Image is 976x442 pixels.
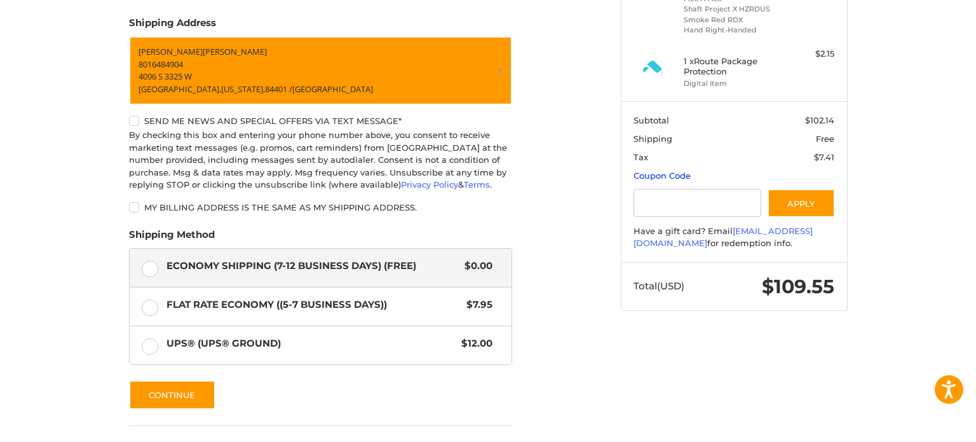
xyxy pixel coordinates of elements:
legend: Shipping Method [129,228,215,248]
span: $0.00 [459,259,493,273]
span: Shipping [634,134,672,144]
h4: 1 x Route Package Protection [684,56,781,77]
span: UPS® (UPS® Ground) [166,336,456,351]
a: Coupon Code [634,170,691,181]
div: Have a gift card? Email for redemption info. [634,225,834,250]
button: Apply [768,189,835,218]
span: Subtotal [634,115,669,125]
span: $12.00 [456,336,493,351]
div: By checking this box and entering your phone number above, you consent to receive marketing text ... [129,129,512,191]
span: $109.55 [762,275,834,298]
span: [GEOGRAPHIC_DATA], [139,83,221,94]
span: 8016484904 [139,58,183,69]
a: Enter or select a different address [129,36,512,105]
input: Gift Certificate or Coupon Code [634,189,761,218]
li: Shaft Project X HZRDUS Smoke Red RDX [684,4,781,25]
span: [GEOGRAPHIC_DATA] [292,83,373,94]
span: 4096 S 3325 W [139,71,192,82]
span: [US_STATE], [221,83,265,94]
span: Flat Rate Economy ((5-7 Business Days)) [166,298,461,312]
a: Terms [464,179,490,190]
button: Continue [129,380,215,410]
span: Tax [634,152,648,162]
span: $7.95 [461,298,493,312]
span: 84401 / [265,83,292,94]
label: My billing address is the same as my shipping address. [129,202,512,212]
a: Privacy Policy [401,179,458,190]
span: [PERSON_NAME] [203,46,267,57]
span: Economy Shipping (7-12 Business Days) (Free) [166,259,459,273]
span: $102.14 [805,115,834,125]
span: [PERSON_NAME] [139,46,203,57]
legend: Shipping Address [129,16,216,36]
li: Digital Item [684,78,781,89]
div: $2.15 [784,48,834,60]
span: Free [816,134,834,144]
span: $7.41 [814,152,834,162]
li: Hand Right-Handed [684,25,781,36]
label: Send me news and special offers via text message* [129,116,512,126]
span: Total (USD) [634,280,684,292]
